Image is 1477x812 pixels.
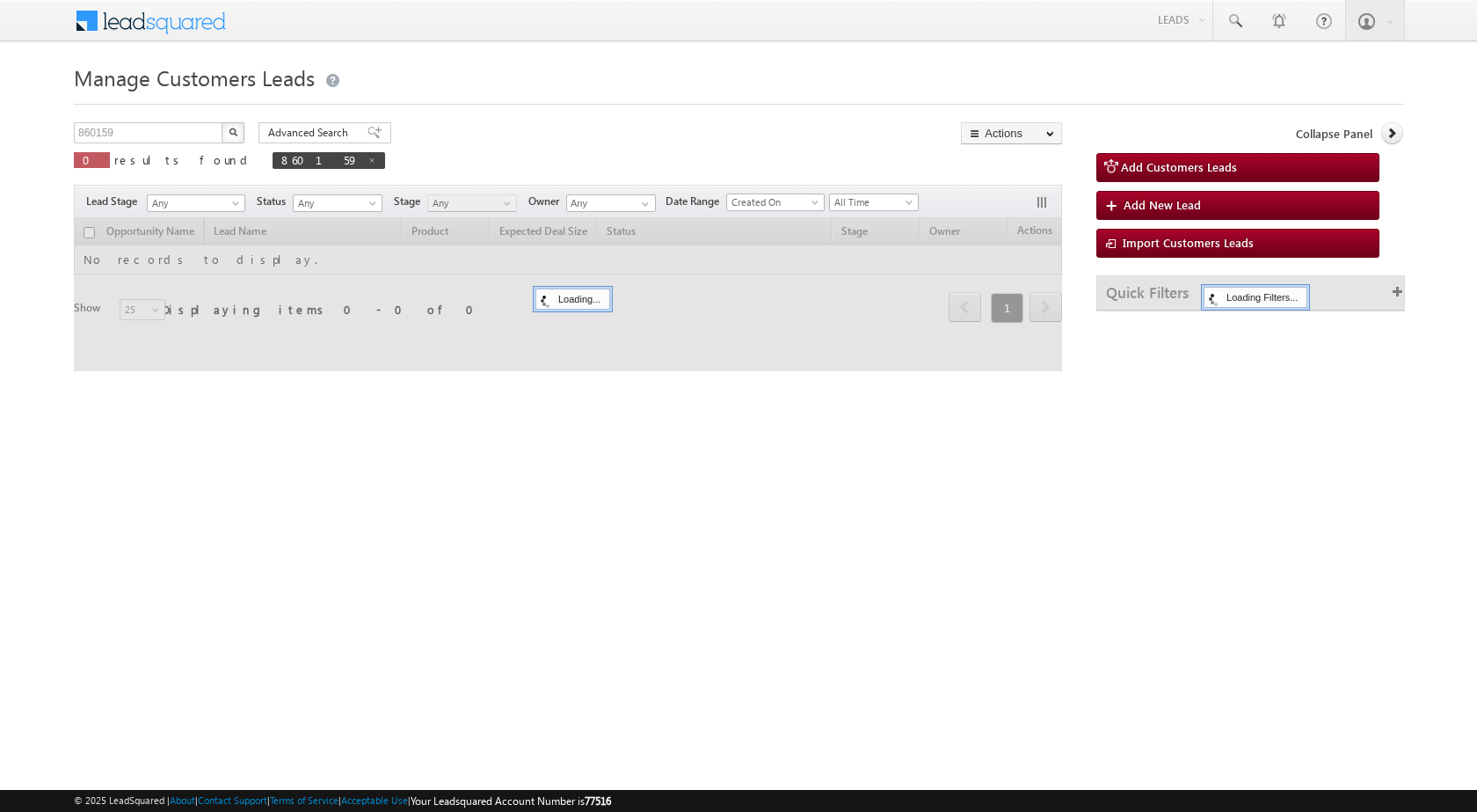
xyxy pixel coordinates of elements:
[341,794,408,806] a: Acceptable Use
[535,289,610,310] div: Loading...
[566,194,656,212] input: Type to Search
[74,793,611,809] span: © 2025 LeadSquared | | | | |
[1204,287,1307,308] div: Loading Filters...
[726,194,825,211] a: Created On
[961,122,1062,144] button: Actions
[428,195,512,211] span: Any
[666,194,726,209] span: Date Range
[528,194,566,209] span: Owner
[83,152,101,167] span: 0
[427,194,517,212] a: Any
[147,194,245,212] a: Any
[86,194,144,209] span: Lead Stage
[114,152,254,167] span: results found
[293,194,382,212] a: Any
[281,152,359,167] span: 860159
[74,63,315,91] span: Manage Customers Leads
[229,128,237,136] img: Search
[270,794,338,806] a: Terms of Service
[632,195,654,213] a: Show All Items
[1296,126,1372,142] span: Collapse Panel
[268,125,353,141] span: Advanced Search
[1124,197,1201,212] span: Add New Lead
[829,194,919,211] a: All Time
[294,195,377,211] span: Any
[727,194,819,210] span: Created On
[170,794,195,806] a: About
[1123,235,1254,250] span: Import Customers Leads
[148,195,239,211] span: Any
[585,794,611,808] span: 77516
[257,194,293,209] span: Status
[394,194,427,209] span: Stage
[198,794,267,806] a: Contact Support
[1121,159,1237,174] span: Add Customers Leads
[830,194,913,210] span: All Time
[411,794,611,808] span: Your Leadsquared Account Number is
